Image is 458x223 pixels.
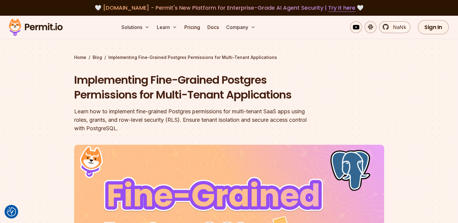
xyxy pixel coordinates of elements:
a: Try it here [328,4,355,12]
span: [DOMAIN_NAME] - Permit's New Platform for Enterprise-Grade AI Agent Security | [103,4,355,11]
a: Docs [205,21,221,33]
img: Permit logo [6,17,65,37]
button: Learn [154,21,180,33]
div: Learn how to implement fine-grained Postgres permissions for multi-tenant SaaS apps using roles, ... [74,107,307,133]
div: / / [74,54,384,60]
button: Company [224,21,258,33]
img: Revisit consent button [7,207,16,216]
button: Solutions [119,21,152,33]
a: Pricing [182,21,203,33]
a: Sign In [418,20,449,34]
a: Blog [93,54,102,60]
div: 🤍 🤍 [15,4,443,12]
span: NaNk [389,24,406,31]
a: NaNk [379,21,410,33]
a: Home [74,54,86,60]
button: Consent Preferences [7,207,16,216]
h1: Implementing Fine-Grained Postgres Permissions for Multi-Tenant Applications [74,73,307,102]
